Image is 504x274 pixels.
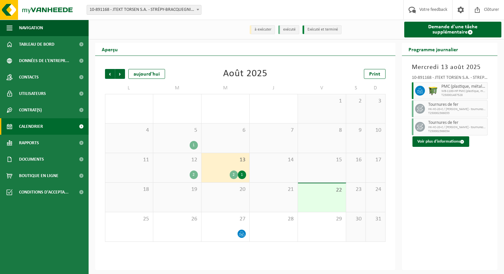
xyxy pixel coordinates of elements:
div: 10-891168 - JTEKT TORSEN S.A. - STRÉPY-BRACQUEGNIES [412,76,488,82]
span: 13 [205,156,246,164]
span: 3 [369,98,382,105]
span: 26 [157,216,198,223]
span: 21 [253,186,294,193]
h2: Programme journalier [402,43,465,56]
span: Calendrier [19,118,43,135]
span: Tableau de bord [19,36,54,53]
span: Tournures de fer [428,102,486,107]
span: T250002366033 [428,111,486,115]
span: 27 [205,216,246,223]
span: 31 [369,216,382,223]
h3: Mercredi 13 août 2025 [412,62,488,72]
span: 30 [349,216,362,223]
span: Données de l'entrepr... [19,53,69,69]
span: 5 [157,127,198,134]
span: 24 [369,186,382,193]
span: Suivant [115,69,125,79]
div: 2 [230,171,238,179]
span: 7 [253,127,294,134]
span: T250001487528 [441,93,486,97]
span: WB-1100-HP PMC (plastique, métal, carton boisson) (industrie [441,89,486,93]
span: Tournures de fer [428,120,486,126]
span: PMC (plastique, métal, carton boisson) (industriel) [441,84,486,89]
td: M [153,82,201,94]
img: WB-1100-HPE-GN-50 [428,86,438,96]
span: 1 [301,98,343,105]
span: 22 [301,187,343,194]
span: 14 [253,156,294,164]
a: Demande d'une tâche supplémentaire [404,22,502,37]
span: 9 [349,127,362,134]
span: 25 [109,216,150,223]
span: 28 [253,216,294,223]
td: D [366,82,386,94]
span: 20 [205,186,246,193]
span: T250002366034 [428,129,486,133]
a: Print [364,69,386,79]
div: aujourd'hui [128,69,165,79]
span: Print [369,72,380,77]
td: L [105,82,153,94]
span: 12 [157,156,198,164]
span: Précédent [105,69,115,79]
span: 10-891168 - JTEKT TORSEN S.A. - STRÉPY-BRACQUEGNIES [87,5,201,14]
span: 4 [109,127,150,134]
span: Boutique en ligne [19,168,58,184]
li: Exécuté et terminé [303,25,342,34]
span: 19 [157,186,198,193]
h2: Aperçu [95,43,124,56]
span: Contacts [19,69,39,85]
td: V [298,82,346,94]
span: Conditions d'accepta... [19,184,69,200]
span: 15 [301,156,343,164]
div: 1 [190,141,198,149]
li: à exécuter [250,25,275,34]
span: HK-XC-20-C / [PERSON_NAME] - tournures de fer [428,126,486,129]
button: Voir plus d'informations [412,136,469,147]
div: 2 [190,171,198,179]
span: 10 [369,127,382,134]
span: 11 [109,156,150,164]
div: Août 2025 [223,69,267,79]
span: Rapports [19,135,39,151]
span: 17 [369,156,382,164]
span: Documents [19,151,44,168]
span: Navigation [19,20,43,36]
span: 8 [301,127,343,134]
td: S [346,82,366,94]
span: 2 [349,98,362,105]
span: Utilisateurs [19,85,46,102]
td: J [250,82,298,94]
span: 10-891168 - JTEKT TORSEN S.A. - STRÉPY-BRACQUEGNIES [87,5,201,15]
div: 1 [238,171,246,179]
li: exécuté [278,25,299,34]
span: HK-XC-20-C / [PERSON_NAME] - tournures de fer [428,107,486,111]
span: 18 [109,186,150,193]
span: 23 [349,186,362,193]
span: 29 [301,216,343,223]
td: M [201,82,250,94]
span: Contrat(s) [19,102,42,118]
span: 6 [205,127,246,134]
span: 16 [349,156,362,164]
